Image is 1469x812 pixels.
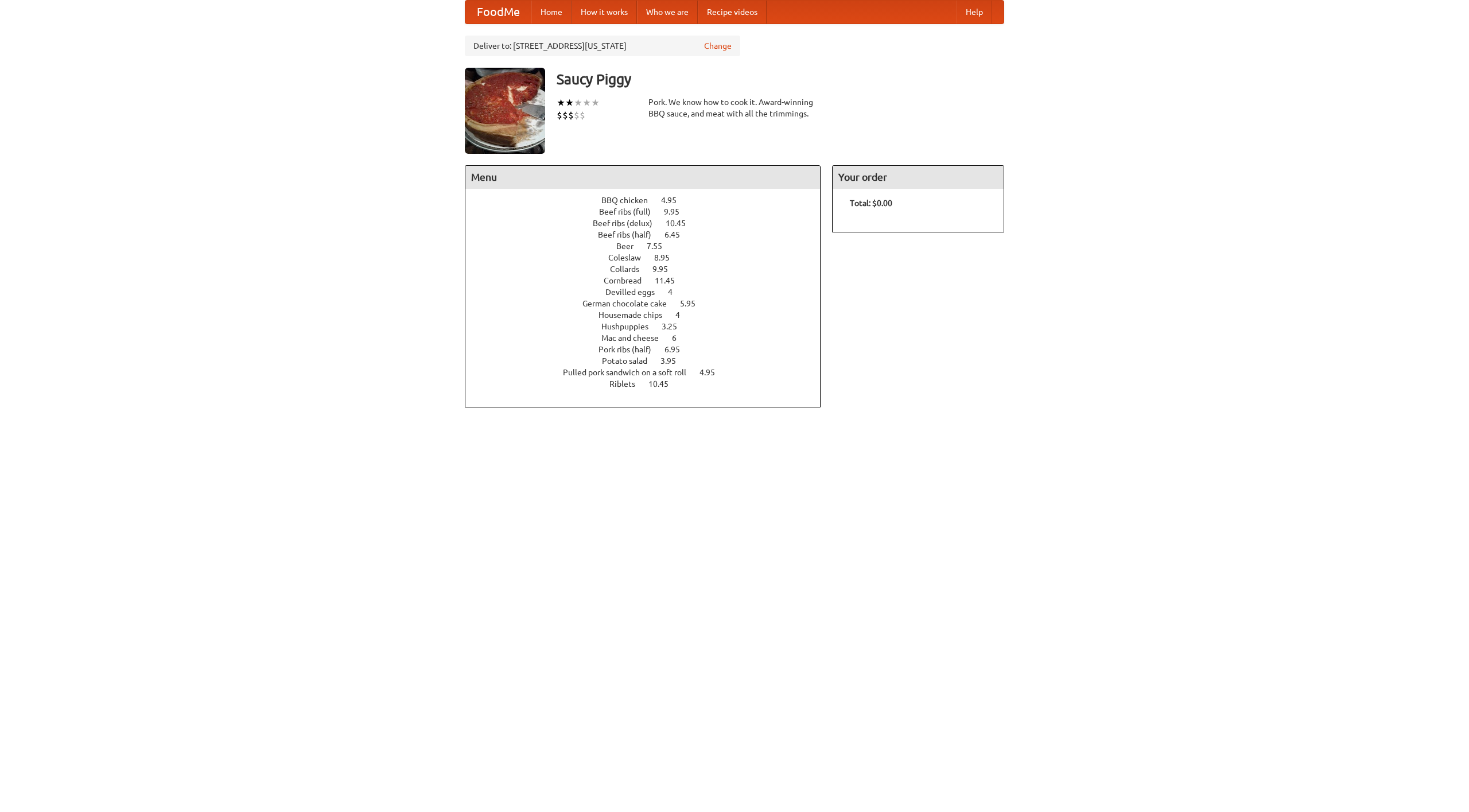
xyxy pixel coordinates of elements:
a: Devilled eggs 4 [605,287,694,297]
span: 10.45 [666,219,697,228]
a: Pork ribs (half) 6.95 [599,345,701,354]
a: Hushpuppies 3.25 [601,322,698,331]
a: Beef ribs (delux) 10.45 [593,219,707,228]
span: German chocolate cake [582,299,678,308]
div: Pork. We know how to cook it. Award-winning BBQ sauce, and meat with all the trimmings. [648,96,821,119]
a: Beef ribs (half) 6.45 [598,230,701,239]
a: How it works [572,1,637,24]
span: Beef ribs (half) [598,230,663,239]
a: Change [704,40,732,52]
h4: Menu [465,166,820,189]
span: 4 [668,287,684,297]
li: $ [580,109,585,122]
span: 3.25 [662,322,689,331]
li: ★ [565,96,574,109]
span: 6 [672,333,688,343]
a: Recipe videos [698,1,767,24]
a: Who we are [637,1,698,24]
span: 7.55 [647,242,674,251]
span: Beer [616,242,645,251]
span: Pork ribs (half) [599,345,663,354]
a: Pulled pork sandwich on a soft roll 4.95 [563,368,736,377]
li: $ [562,109,568,122]
h4: Your order [833,166,1004,189]
a: BBQ chicken 4.95 [601,196,698,205]
img: angular.jpg [465,68,545,154]
span: 3.95 [660,356,687,366]
li: ★ [574,96,582,109]
span: 10.45 [648,379,680,388]
li: $ [557,109,562,122]
a: Home [531,1,572,24]
a: FoodMe [465,1,531,24]
li: ★ [557,96,565,109]
span: Hushpuppies [601,322,660,331]
a: Potato salad 3.95 [602,356,697,366]
a: Beef ribs (full) 9.95 [599,207,701,216]
a: Riblets 10.45 [609,379,690,388]
span: 11.45 [655,276,686,285]
span: BBQ chicken [601,196,659,205]
a: Collards 9.95 [610,265,689,274]
a: Coleslaw 8.95 [608,253,691,262]
a: Housemade chips 4 [599,310,701,320]
a: Beer 7.55 [616,242,683,251]
span: Mac and cheese [601,333,670,343]
li: ★ [582,96,591,109]
h3: Saucy Piggy [557,68,1004,91]
span: 4 [675,310,691,320]
b: Total: $0.00 [850,199,892,208]
span: 8.95 [654,253,681,262]
li: $ [568,109,574,122]
span: Housemade chips [599,310,674,320]
a: Help [957,1,992,24]
span: 4.95 [699,368,726,377]
span: 4.95 [661,196,688,205]
span: 6.45 [664,230,691,239]
a: Mac and cheese 6 [601,333,698,343]
span: Collards [610,265,651,274]
span: Coleslaw [608,253,652,262]
span: Devilled eggs [605,287,666,297]
a: German chocolate cake 5.95 [582,299,717,308]
span: 9.95 [652,265,679,274]
li: $ [574,109,580,122]
a: Cornbread 11.45 [604,276,696,285]
span: Cornbread [604,276,653,285]
span: 5.95 [680,299,707,308]
li: ★ [591,96,600,109]
span: Riblets [609,379,647,388]
span: 6.95 [664,345,691,354]
div: Deliver to: [STREET_ADDRESS][US_STATE] [465,36,740,56]
span: 9.95 [664,207,691,216]
span: Potato salad [602,356,659,366]
span: Pulled pork sandwich on a soft roll [563,368,698,377]
span: Beef ribs (full) [599,207,662,216]
span: Beef ribs (delux) [593,219,664,228]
